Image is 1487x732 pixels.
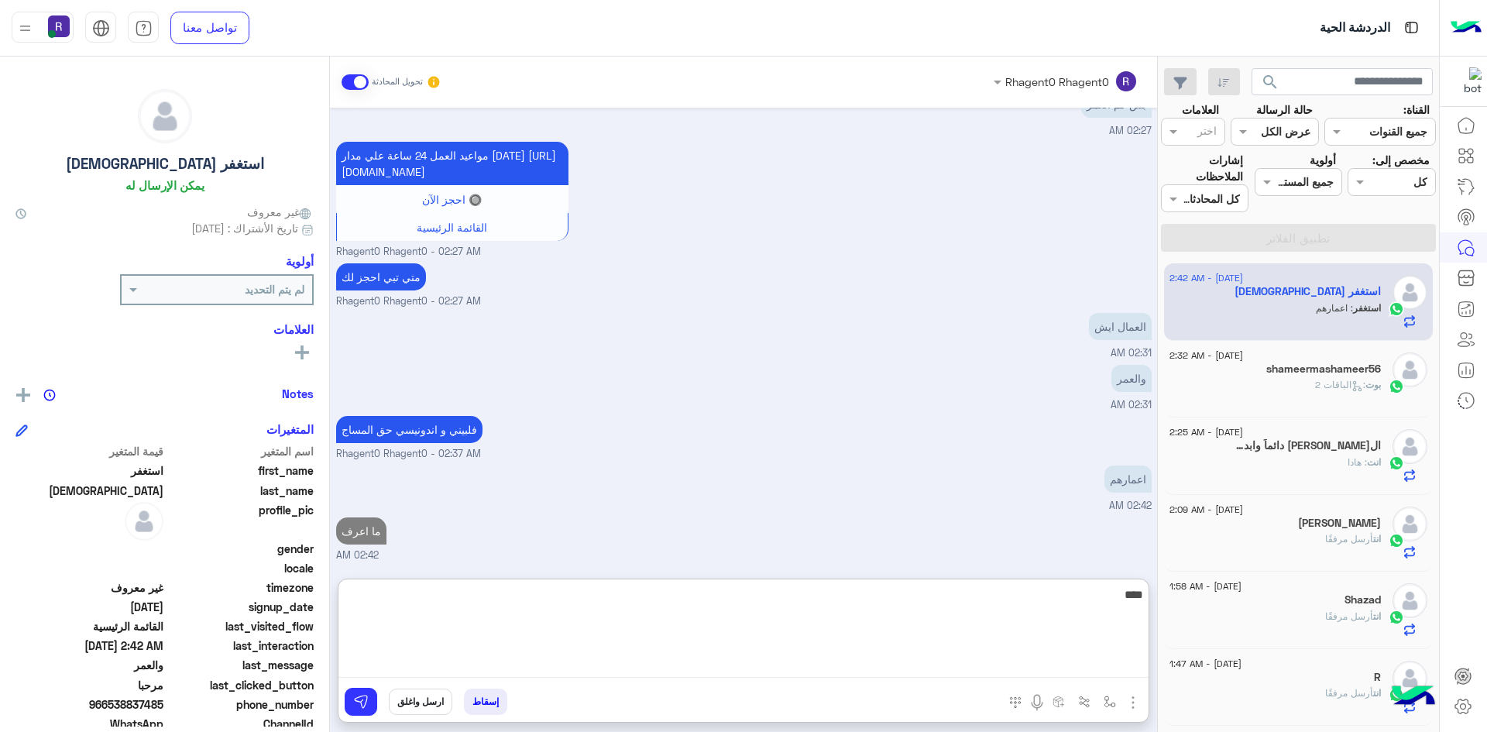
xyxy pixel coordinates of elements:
[1028,693,1046,712] img: send voice note
[1009,696,1022,709] img: make a call
[1182,101,1219,118] label: العلامات
[167,599,314,615] span: signup_date
[170,12,249,44] a: تواصل معنا
[1169,579,1241,593] span: [DATE] - 1:58 AM
[1111,347,1152,359] span: 02:31 AM
[1389,610,1404,625] img: WhatsApp
[1389,455,1404,471] img: WhatsApp
[1393,583,1427,618] img: defaultAdmin.png
[1169,271,1243,285] span: [DATE] - 2:42 AM
[1072,689,1097,714] button: Trigger scenario
[417,221,487,234] span: القائمة الرئيسية
[135,19,153,37] img: tab
[15,19,35,38] img: profile
[422,193,482,206] span: 🔘 احجز الآن
[15,696,163,713] span: 966538837485
[15,443,163,459] span: قيمة المتغير
[372,76,423,88] small: تحويل المحادثة
[336,447,481,462] span: Rhagent0 Rhagent0 - 02:37 AM
[1161,152,1243,185] label: إشارات الملاحظات
[15,657,163,673] span: والعمر
[1325,687,1373,699] span: أرسل مرفقًا
[1109,125,1152,136] span: 02:27 AM
[167,502,314,538] span: profile_pic
[1451,12,1482,44] img: Logo
[336,294,481,309] span: Rhagent0 Rhagent0 - 02:27 AM
[389,689,452,715] button: ارسل واغلق
[1046,689,1072,714] button: create order
[1393,661,1427,696] img: defaultAdmin.png
[1365,379,1381,390] span: بوت
[1109,500,1152,511] span: 02:42 AM
[15,618,163,634] span: القائمة الرئيسية
[191,220,298,236] span: تاريخ الأشتراك : [DATE]
[1393,429,1427,464] img: defaultAdmin.png
[1124,693,1142,712] img: send attachment
[1353,302,1381,314] span: استغفر
[15,599,163,615] span: 2025-08-27T23:14:33.212Z
[1310,152,1336,168] label: أولوية
[1402,18,1421,37] img: tab
[1233,439,1381,452] h5: الحمدلله دائماً وابداً🤎
[1403,101,1430,118] label: القناة:
[15,579,163,596] span: غير معروف
[1235,285,1381,298] h5: استغفر الله
[1325,610,1373,622] span: أرسل مرفقًا
[167,637,314,654] span: last_interaction
[167,579,314,596] span: timezone
[1261,73,1279,91] span: search
[15,541,163,557] span: null
[167,716,314,732] span: ChannelId
[1373,687,1381,699] span: انت
[15,462,163,479] span: استغفر
[167,696,314,713] span: phone_number
[1454,67,1482,95] img: 322853014244696
[167,462,314,479] span: first_name
[1111,399,1152,411] span: 02:31 AM
[1372,152,1430,168] label: مخصص إلى:
[128,12,159,44] a: tab
[336,517,386,545] p: 28/8/2025, 2:42 AM
[1298,517,1381,530] h5: Moataz Mohamed
[336,245,481,259] span: Rhagent0 Rhagent0 - 02:27 AM
[336,416,483,443] p: 28/8/2025, 2:37 AM
[167,560,314,576] span: locale
[1104,466,1152,493] p: 28/8/2025, 2:42 AM
[15,677,163,693] span: مرحبا
[1169,657,1241,671] span: [DATE] - 1:47 AM
[1266,363,1381,376] h5: shameermashameer56
[1078,696,1090,708] img: Trigger scenario
[336,263,426,290] p: 28/8/2025, 2:27 AM
[15,560,163,576] span: null
[125,502,163,541] img: defaultAdmin.png
[1169,349,1243,363] span: [DATE] - 2:32 AM
[286,254,314,268] h6: أولوية
[1374,671,1381,684] h5: R
[15,637,163,654] span: 2025-08-27T23:42:02.4975443Z
[167,677,314,693] span: last_clicked_button
[43,389,56,401] img: notes
[66,155,264,173] h5: استغفر [DEMOGRAPHIC_DATA]
[1348,456,1367,468] span: هادا
[1104,696,1116,708] img: select flow
[336,548,379,563] span: 02:42 AM
[1097,689,1123,714] button: select flow
[167,657,314,673] span: last_message
[464,689,507,715] button: إسقاط
[342,149,556,178] span: مواعيد العمل 24 ساعة علي مدار [DATE] [URL][DOMAIN_NAME]
[1373,610,1381,622] span: انت
[48,15,70,37] img: userImage
[1344,593,1381,607] h5: Shazad
[125,178,204,192] h6: يمكن الإرسال له
[1316,302,1353,314] span: اعمارهم
[1373,533,1381,545] span: انت
[92,19,110,37] img: tab
[167,483,314,499] span: last_name
[1393,352,1427,387] img: defaultAdmin.png
[1315,379,1365,390] span: : الباقات 2
[1393,507,1427,541] img: defaultAdmin.png
[1089,313,1152,340] p: 28/8/2025, 2:31 AM
[1053,696,1065,708] img: create order
[15,483,163,499] span: الله
[16,388,30,402] img: add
